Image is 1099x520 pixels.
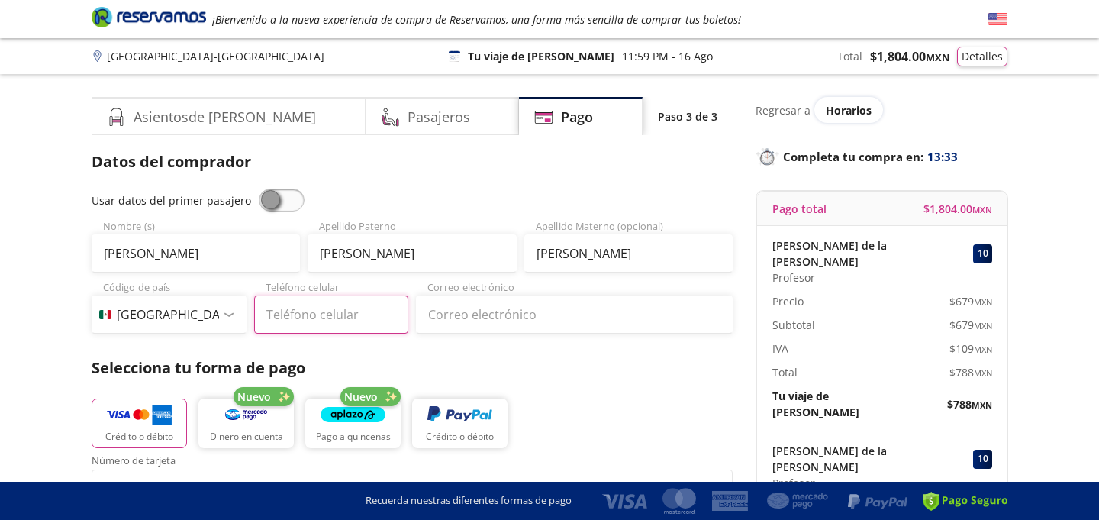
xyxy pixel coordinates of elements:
[972,204,992,215] small: MXN
[408,107,470,128] h4: Pasajeros
[974,296,992,308] small: MXN
[756,146,1007,167] p: Completa tu compra en :
[105,430,173,444] p: Crédito o débito
[98,474,726,503] iframe: Iframe del número de tarjeta asegurada
[416,296,733,334] input: Correo electrónico
[973,244,992,263] div: 10
[308,234,516,273] input: Apellido Paterno
[870,47,949,66] span: $ 1,804.00
[772,317,815,333] p: Subtotal
[92,5,206,28] i: Brand Logo
[949,293,992,309] span: $ 679
[92,357,733,380] p: Selecciona tu forma de pago
[772,388,882,420] p: Tu viaje de [PERSON_NAME]
[92,234,300,273] input: Nombre (s)
[468,48,614,64] p: Tu viaje de [PERSON_NAME]
[254,296,409,334] input: Teléfono celular
[973,450,992,469] div: 10
[927,148,958,166] span: 13:33
[949,317,992,333] span: $ 679
[756,102,811,118] p: Regresar a
[107,48,324,64] p: [GEOGRAPHIC_DATA] - [GEOGRAPHIC_DATA]
[772,443,969,475] p: [PERSON_NAME] de la [PERSON_NAME]
[926,50,949,64] small: MXN
[237,389,271,405] span: Nuevo
[972,399,992,411] small: MXN
[134,107,316,128] h4: Asientos de [PERSON_NAME]
[658,108,717,124] p: Paso 3 de 3
[974,320,992,331] small: MXN
[524,234,733,273] input: Apellido Materno (opcional)
[622,48,713,64] p: 11:59 PM - 16 Ago
[949,341,992,357] span: $ 109
[426,430,494,444] p: Crédito o débito
[412,399,508,448] button: Crédito o débito
[366,493,572,509] p: Recuerda nuestras diferentes formas de pago
[772,475,815,491] span: Profesor
[198,399,294,448] button: Dinero en cuenta
[772,364,798,380] p: Total
[837,48,862,64] p: Total
[772,341,788,357] p: IVA
[561,107,593,128] h4: Pago
[316,430,391,444] p: Pago a quincenas
[92,150,733,173] p: Datos del comprador
[772,293,804,309] p: Precio
[92,456,733,470] span: Número de tarjeta
[923,201,992,217] span: $ 1,804.00
[988,10,1007,29] button: English
[92,193,251,208] span: Usar datos del primer pasajero
[92,399,187,448] button: Crédito o débito
[957,47,1007,66] button: Detalles
[949,364,992,380] span: $ 788
[974,367,992,379] small: MXN
[210,430,283,444] p: Dinero en cuenta
[305,399,401,448] button: Pago a quincenas
[826,103,872,118] span: Horarios
[772,201,827,217] p: Pago total
[756,97,1007,123] div: Regresar a ver horarios
[92,5,206,33] a: Brand Logo
[99,310,111,319] img: MX
[772,270,815,286] span: Profesor
[344,389,378,405] span: Nuevo
[947,396,992,412] span: $ 788
[974,344,992,355] small: MXN
[772,237,969,270] p: [PERSON_NAME] de la [PERSON_NAME]
[212,12,741,27] em: ¡Bienvenido a la nueva experiencia de compra de Reservamos, una forma más sencilla de comprar tus...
